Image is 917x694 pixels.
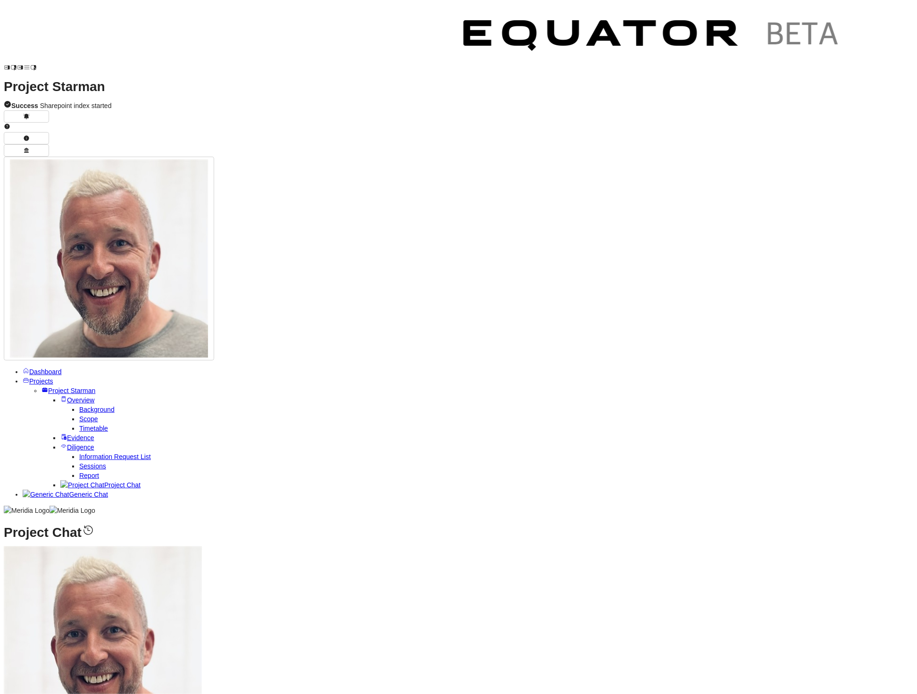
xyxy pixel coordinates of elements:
[23,368,62,376] a: Dashboard
[79,462,106,470] a: Sessions
[60,443,94,451] a: Diligence
[10,159,208,358] img: Profile Icon
[60,480,104,490] img: Project Chat
[79,425,108,432] a: Timetable
[42,387,95,394] a: Project Starman
[23,490,69,499] img: Generic Chat
[4,524,913,537] h1: Project Chat
[67,443,94,451] span: Diligence
[11,102,38,109] strong: Success
[60,396,94,404] a: Overview
[67,434,94,442] span: Evidence
[60,434,94,442] a: Evidence
[48,387,95,394] span: Project Starman
[50,506,95,515] img: Meridia Logo
[69,491,108,498] span: Generic Chat
[29,377,53,385] span: Projects
[79,406,115,413] a: Background
[4,82,913,92] h1: Project Starman
[67,396,94,404] span: Overview
[79,415,98,423] a: Scope
[104,481,141,489] span: Project Chat
[37,4,447,71] img: Customer Logo
[79,472,99,479] a: Report
[23,377,53,385] a: Projects
[60,481,141,489] a: Project ChatProject Chat
[79,453,151,460] a: Information Request List
[11,102,111,109] span: Sharepoint index started
[447,4,858,71] img: Customer Logo
[29,368,62,376] span: Dashboard
[23,491,108,498] a: Generic ChatGeneric Chat
[4,506,50,515] img: Meridia Logo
